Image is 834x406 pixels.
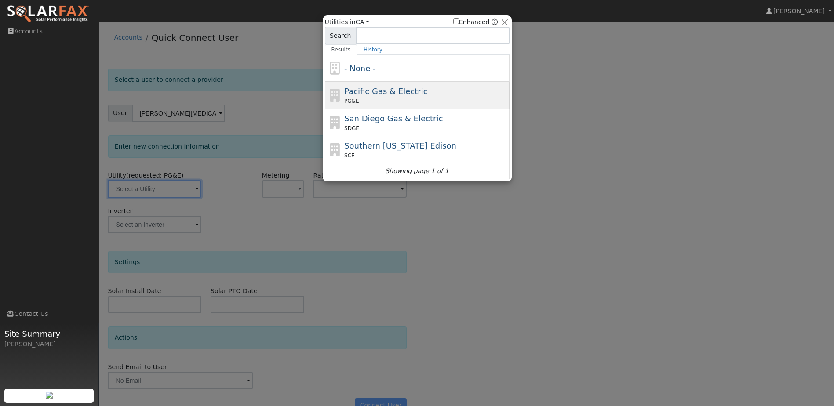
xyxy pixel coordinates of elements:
span: Southern [US_STATE] Edison [344,141,456,150]
span: SDGE [344,124,359,132]
i: Showing page 1 of 1 [385,167,448,176]
span: Site Summary [4,328,94,340]
img: SolarFax [7,5,89,23]
a: History [357,44,389,55]
a: Results [325,44,357,55]
input: Enhanced [453,18,459,24]
span: Pacific Gas & Electric [344,87,427,96]
a: Enhanced Providers [492,18,498,25]
span: San Diego Gas & Electric [344,114,443,123]
span: - None - [344,64,375,73]
label: Enhanced [453,18,490,27]
span: SCE [344,152,355,159]
a: CA [356,18,369,25]
div: [PERSON_NAME] [4,340,94,349]
span: [PERSON_NAME] [773,7,825,14]
span: PG&E [344,97,359,105]
span: Utilities in [325,18,369,27]
span: Show enhanced providers [453,18,498,27]
img: retrieve [46,391,53,399]
span: Search [325,27,356,44]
